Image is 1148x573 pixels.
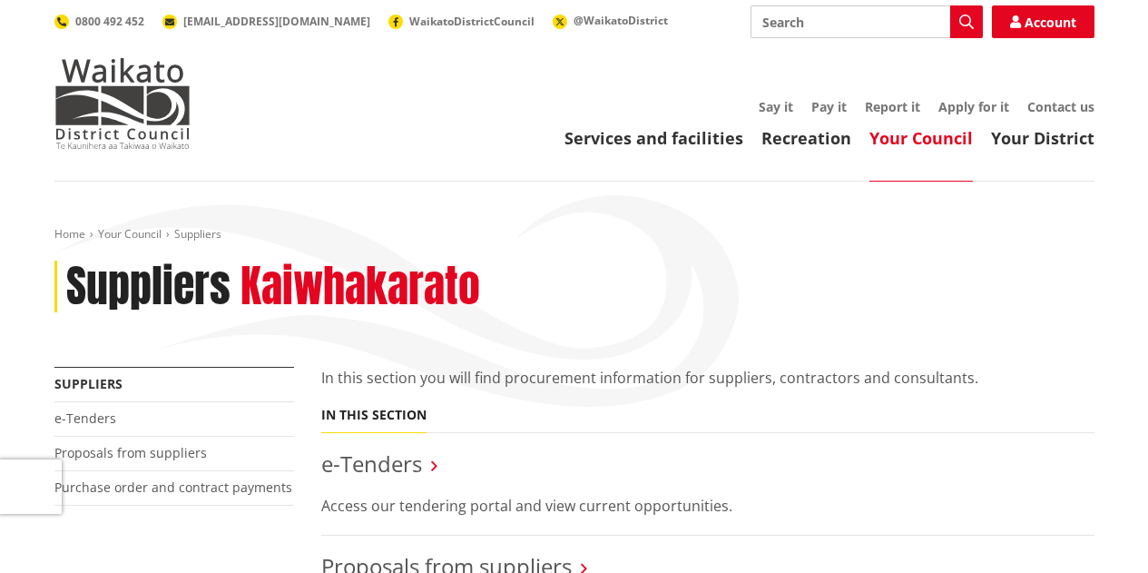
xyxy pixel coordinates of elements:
nav: breadcrumb [54,227,1094,242]
a: e-Tenders [321,449,422,479]
a: Recreation [761,127,851,149]
a: Home [54,226,85,242]
a: Pay it [811,98,847,115]
a: [EMAIL_ADDRESS][DOMAIN_NAME] [162,14,370,29]
a: 0800 492 452 [54,14,144,29]
p: Access our tendering portal and view current opportunities. [321,495,1094,517]
h5: In this section [321,408,427,423]
span: 0800 492 452 [75,14,144,29]
a: Proposals from suppliers [54,444,207,461]
a: Report it [865,98,920,115]
a: @WaikatoDistrict [553,13,668,28]
a: Apply for it [938,98,1009,115]
a: Say it [759,98,793,115]
span: Suppliers [174,226,221,242]
a: Your District [991,127,1094,149]
h2: Kaiwhakarato [240,261,480,313]
a: Services and facilities [564,127,743,149]
span: @WaikatoDistrict [574,13,668,28]
a: Contact us [1027,98,1094,115]
a: Your Council [869,127,973,149]
h1: Suppliers [66,261,231,313]
a: Purchase order and contract payments [54,479,292,496]
a: Your Council [98,226,162,242]
a: Account [992,5,1094,38]
input: Search input [751,5,983,38]
a: Suppliers [54,375,123,392]
span: [EMAIL_ADDRESS][DOMAIN_NAME] [183,14,370,29]
a: e-Tenders [54,410,116,427]
img: Waikato District Council - Te Kaunihera aa Takiwaa o Waikato [54,58,191,149]
a: WaikatoDistrictCouncil [388,14,535,29]
p: In this section you will find procurement information for suppliers, contractors and consultants. [321,367,1094,389]
span: WaikatoDistrictCouncil [409,14,535,29]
